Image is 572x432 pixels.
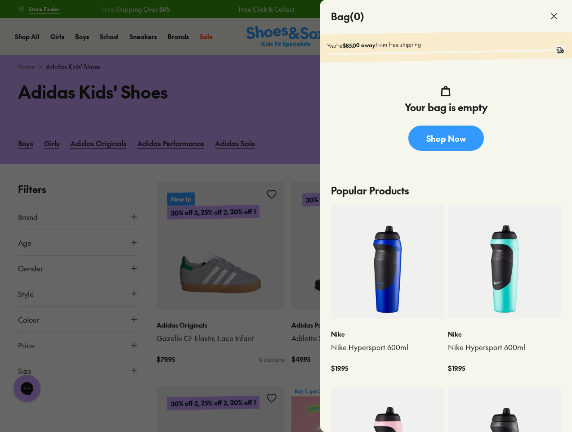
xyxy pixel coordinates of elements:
p: Nike [331,329,444,339]
p: Popular Products [331,176,561,205]
button: Gorgias live chat [4,3,31,30]
b: $85.00 away [343,41,375,49]
p: You're from free shipping [327,37,565,49]
a: Nike Hypersport 600ml [331,342,444,352]
a: Nike Hypersport 600ml [448,342,561,352]
p: Nike [448,329,561,339]
span: $ 19.95 [331,364,348,373]
h4: Bag ( 0 ) [331,9,364,24]
span: $ 19.95 [448,364,465,373]
h4: Your bag is empty [405,100,487,115]
a: Shop Now [408,126,484,151]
